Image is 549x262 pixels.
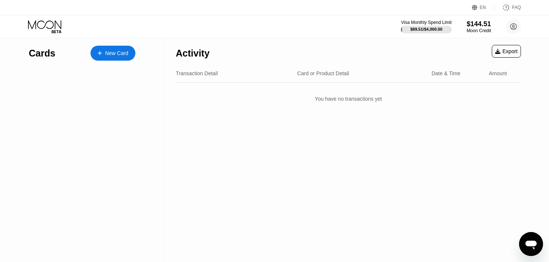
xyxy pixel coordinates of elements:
[519,232,543,256] iframe: Button to launch messaging window, conversation in progress
[495,4,521,11] div: FAQ
[401,20,451,25] div: Visa Monthly Spend Limit
[91,46,135,61] div: New Card
[29,48,55,59] div: Cards
[512,5,521,10] div: FAQ
[432,70,460,76] div: Date & Time
[472,4,495,11] div: EN
[467,28,491,33] div: Moon Credit
[297,70,349,76] div: Card or Product Detail
[176,88,521,109] div: You have no transactions yet
[467,20,491,33] div: $144.51Moon Credit
[410,27,442,31] div: $89.51 / $4,000.00
[480,5,486,10] div: EN
[401,20,451,33] div: Visa Monthly Spend Limit$89.51/$4,000.00
[176,48,209,59] div: Activity
[105,50,128,57] div: New Card
[176,70,218,76] div: Transaction Detail
[492,45,521,58] div: Export
[489,70,507,76] div: Amount
[495,48,518,54] div: Export
[467,20,491,28] div: $144.51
